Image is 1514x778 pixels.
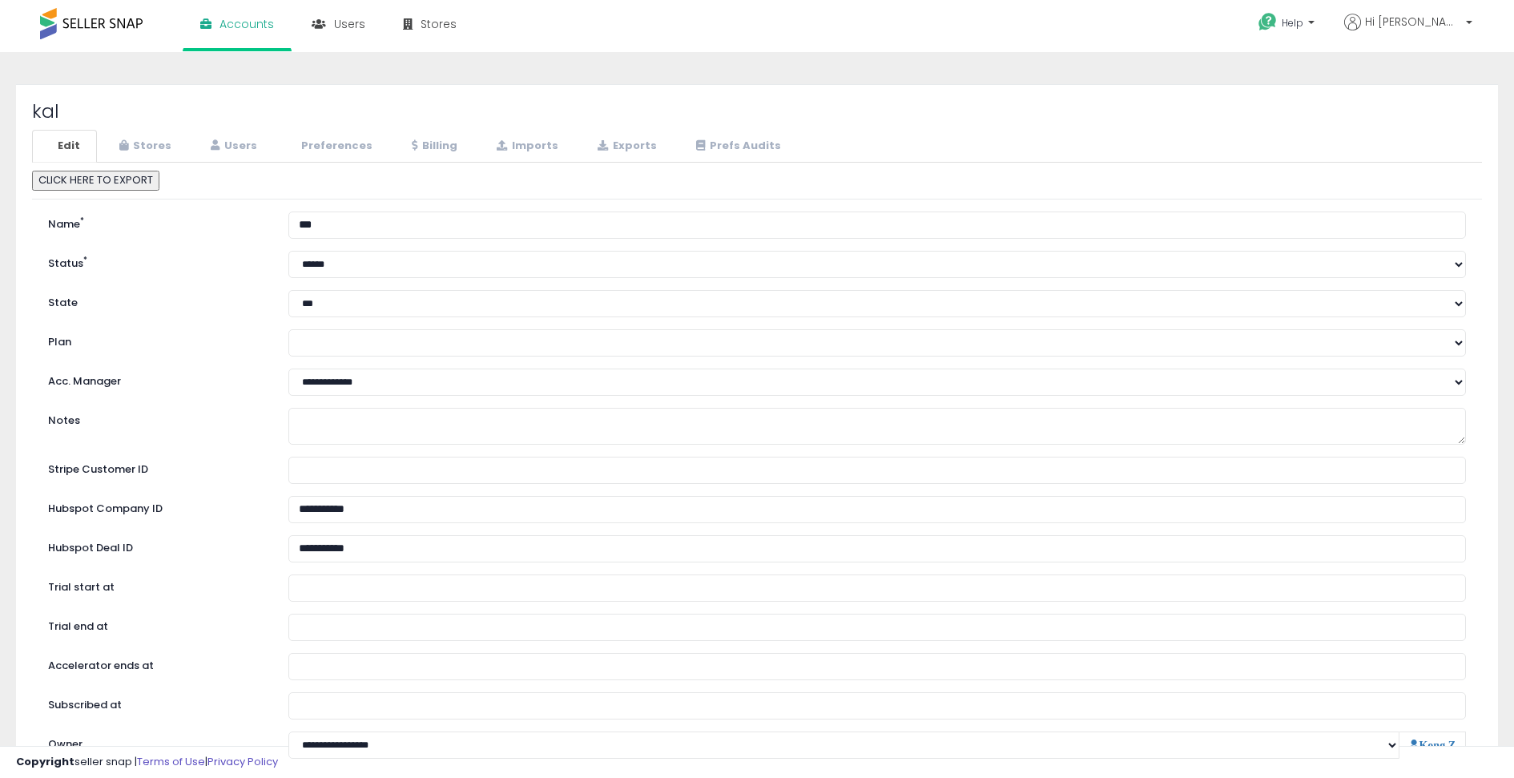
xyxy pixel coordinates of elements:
[1258,12,1278,32] i: Get Help
[36,457,276,478] label: Stripe Customer ID
[1365,14,1461,30] span: Hi [PERSON_NAME]
[36,251,276,272] label: Status
[36,653,276,674] label: Accelerator ends at
[48,737,83,752] label: Owner
[137,754,205,769] a: Terms of Use
[32,130,97,163] a: Edit
[36,614,276,635] label: Trial end at
[36,290,276,311] label: State
[391,130,474,163] a: Billing
[476,130,575,163] a: Imports
[421,16,457,32] span: Stores
[36,369,276,389] label: Acc. Manager
[334,16,365,32] span: Users
[36,496,276,517] label: Hubspot Company ID
[36,212,276,232] label: Name
[36,535,276,556] label: Hubspot Deal ID
[1344,14,1472,50] a: Hi [PERSON_NAME]
[1409,740,1456,751] a: Kong Z
[16,754,74,769] strong: Copyright
[99,130,188,163] a: Stores
[36,408,276,429] label: Notes
[36,329,276,350] label: Plan
[1282,16,1303,30] span: Help
[190,130,274,163] a: Users
[36,692,276,713] label: Subscribed at
[276,130,389,163] a: Preferences
[207,754,278,769] a: Privacy Policy
[36,574,276,595] label: Trial start at
[32,171,159,191] button: CLICK HERE TO EXPORT
[219,16,274,32] span: Accounts
[16,755,278,770] div: seller snap | |
[32,101,1482,122] h2: kal
[577,130,674,163] a: Exports
[675,130,798,163] a: Prefs Audits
